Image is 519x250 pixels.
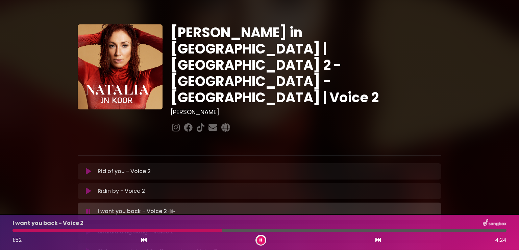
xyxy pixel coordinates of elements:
[167,207,176,216] img: waveform4.gif
[171,108,441,116] h3: [PERSON_NAME]
[483,219,506,228] img: songbox-logo-white.png
[495,236,506,244] span: 4:24
[98,167,151,175] p: Rid of you - Voice 2
[98,207,176,216] p: I want you back - Voice 2
[78,24,163,109] img: YTVS25JmS9CLUqXqkEhs
[171,24,441,106] h1: [PERSON_NAME] in [GEOGRAPHIC_DATA] | [GEOGRAPHIC_DATA] 2 - [GEOGRAPHIC_DATA] - [GEOGRAPHIC_DATA] ...
[13,236,22,244] span: 1:52
[13,219,83,227] p: I want you back - Voice 2
[98,187,145,195] p: Ridin by - Voice 2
